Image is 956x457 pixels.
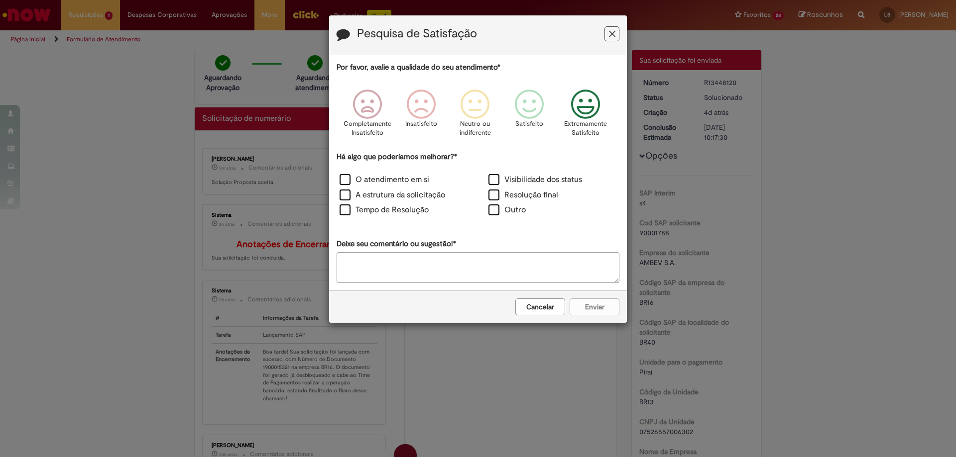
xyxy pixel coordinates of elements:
label: A estrutura da solicitação [340,189,445,201]
p: Neutro ou indiferente [457,119,493,138]
label: Deixe seu comentário ou sugestão!* [337,239,456,249]
label: Por favor, avalie a qualidade do seu atendimento* [337,62,500,73]
div: Completamente Insatisfeito [342,82,393,150]
div: Satisfeito [503,82,554,150]
button: Cancelar [515,298,565,315]
div: Extremamente Satisfeito [558,82,614,150]
p: Satisfeito [515,119,543,129]
p: Extremamente Satisfeito [564,119,607,138]
label: O atendimento em si [340,174,429,185]
div: Neutro ou indiferente [450,82,500,150]
div: Há algo que poderíamos melhorar?* [337,152,619,219]
p: Completamente Insatisfeito [344,119,391,138]
label: Tempo de Resolução [340,204,429,216]
label: Pesquisa de Satisfação [357,27,477,40]
label: Outro [488,204,526,216]
p: Insatisfeito [405,119,437,129]
label: Visibilidade dos status [488,174,582,185]
div: Insatisfeito [396,82,447,150]
label: Resolução final [488,189,558,201]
